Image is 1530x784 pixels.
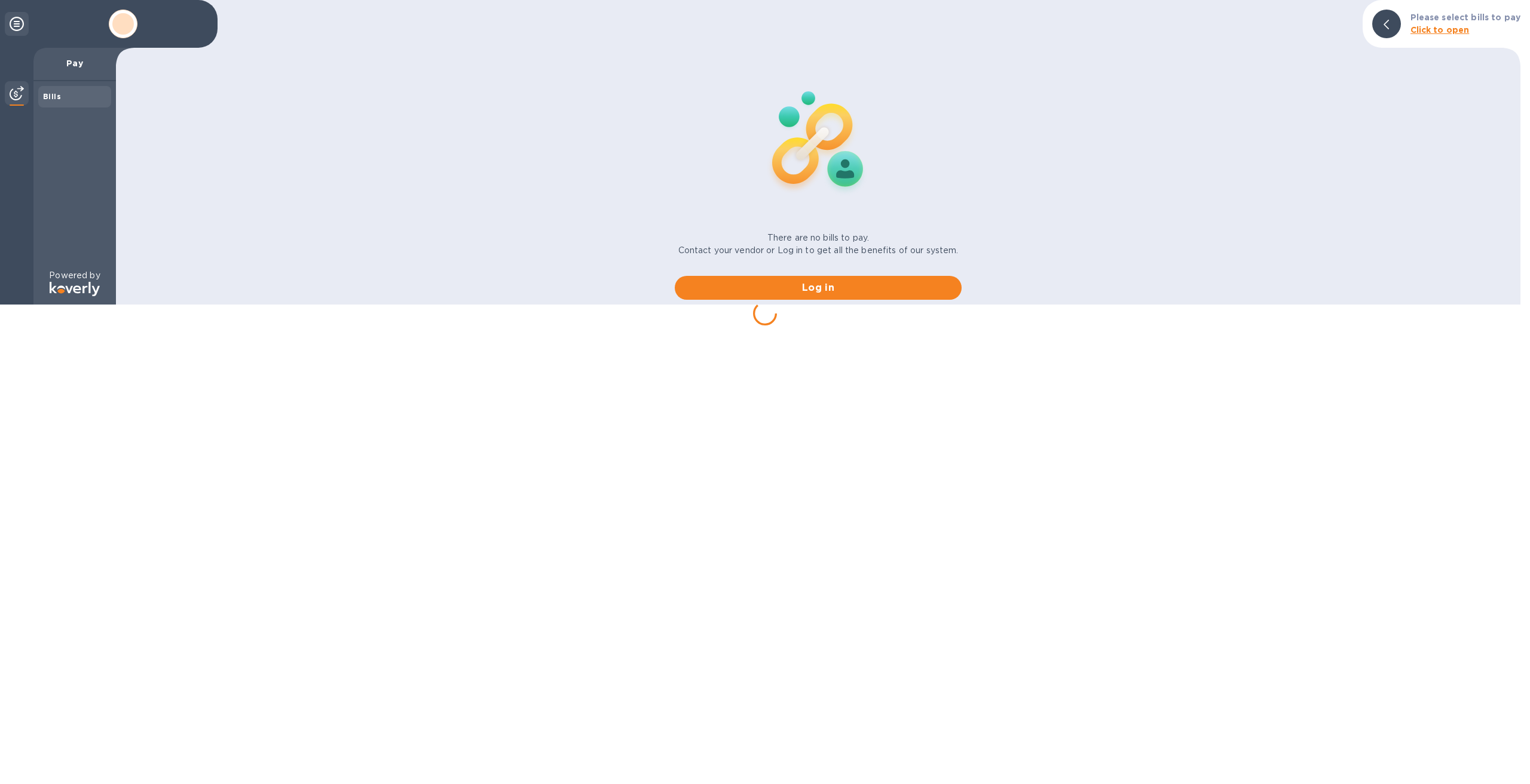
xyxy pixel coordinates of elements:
p: Pay [43,57,106,69]
b: Bills [43,92,61,101]
button: Log in [675,276,962,300]
img: Logo [50,282,100,296]
b: Please select bills to pay [1410,13,1520,22]
span: Log in [684,281,952,295]
b: Click to open [1410,25,1470,35]
p: Powered by [49,269,100,282]
p: There are no bills to pay. Contact your vendor or Log in to get all the benefits of our system. [678,232,959,257]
